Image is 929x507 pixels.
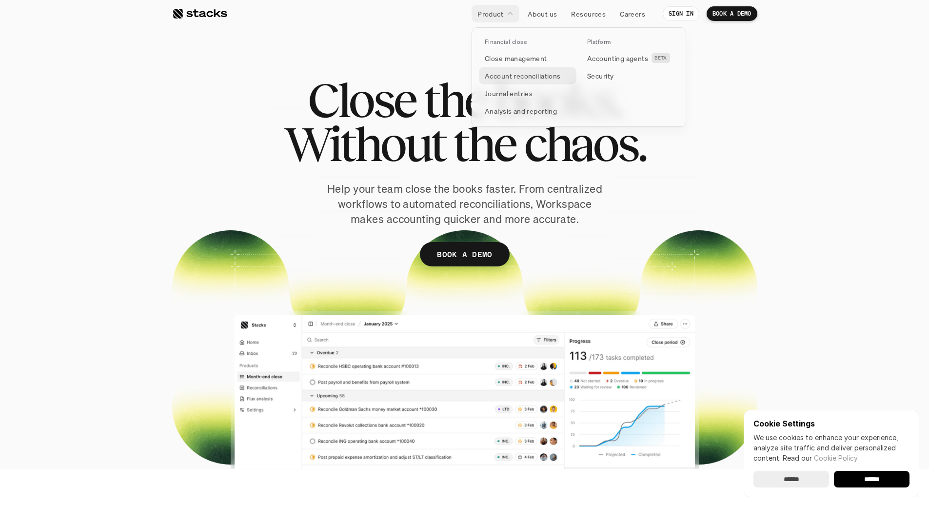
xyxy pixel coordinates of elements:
p: Financial close [485,39,527,45]
a: BOOK A DEMO [420,242,510,266]
a: About us [522,5,563,22]
a: Careers [614,5,651,22]
a: Analysis and reporting [479,102,576,120]
span: Close [307,78,415,122]
span: Read our . [783,454,859,462]
p: Resources [571,9,606,19]
p: BOOK A DEMO [437,247,493,262]
p: BOOK A DEMO [712,10,751,17]
p: Analysis and reporting [485,106,557,116]
a: Close management [479,49,576,67]
a: SIGN IN [663,6,699,21]
p: Careers [620,9,645,19]
a: Cookie Policy [814,454,857,462]
p: Journal entries [485,88,533,99]
p: We use cookies to enhance your experience, analyze site traffic and deliver personalized content. [753,432,909,463]
p: Help your team close the books faster. From centralized workflows to automated reconciliations, W... [323,182,606,226]
p: Security [587,71,613,81]
p: Accounting agents [587,53,648,63]
span: the [453,122,515,166]
a: BOOK A DEMO [707,6,757,21]
a: Security [581,67,679,84]
p: Platform [587,39,611,45]
p: Product [477,9,503,19]
a: Privacy Policy [115,186,158,193]
span: the [423,78,486,122]
p: Account reconciliations [485,71,561,81]
span: Without [284,122,445,166]
span: chaos. [524,122,646,166]
a: Resources [565,5,612,22]
a: Account reconciliations [479,67,576,84]
p: Cookie Settings [753,420,909,427]
p: About us [528,9,557,19]
a: Accounting agentsBETA [581,49,679,67]
a: Journal entries [479,84,576,102]
p: Close management [485,53,547,63]
p: SIGN IN [669,10,693,17]
h2: BETA [654,55,667,61]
